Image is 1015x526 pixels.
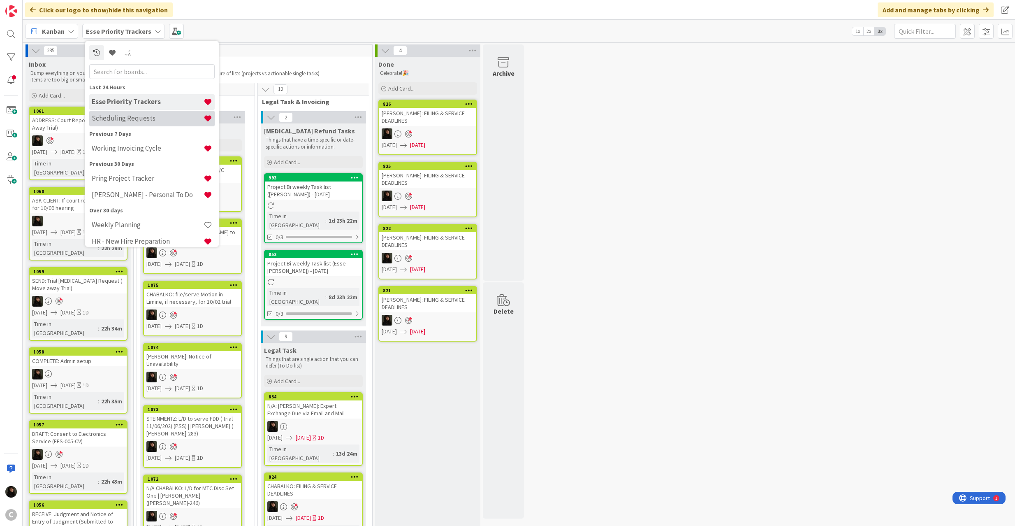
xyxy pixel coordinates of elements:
img: ES [32,296,43,307]
div: Over 30 days [89,206,215,214]
div: 1D [197,322,203,330]
span: [DATE] [410,203,425,212]
div: 1D [83,461,89,470]
div: ES [379,128,476,139]
div: ADDRESS: Court Reporter ( Move Away Trial) [30,115,127,133]
div: Previous 7 Days [89,129,215,138]
b: Esse Priority Trackers [86,27,151,35]
div: Add and manage tabs by clicking [878,2,994,17]
div: 825 [379,163,476,170]
h4: Esse Priority Trackers [92,98,204,106]
img: ES [146,310,157,320]
div: ES [379,315,476,326]
span: : [325,216,327,225]
span: [DATE] [382,265,397,274]
h4: [PERSON_NAME] - Personal To Do [92,191,204,199]
h4: Working Invoicing Cycle [92,144,204,152]
img: ES [382,253,392,263]
span: [DATE] [296,514,311,522]
div: DRAFT: Consent to Electronics Service (EFS-005-CV) [30,428,127,447]
img: ES [267,421,278,432]
div: 993Project Bi weekly Task list ([PERSON_NAME]) - [DATE] [265,174,362,200]
div: 1072 [148,476,241,482]
span: : [98,397,99,406]
div: 1072 [144,475,241,483]
span: Legal Task [264,346,297,354]
span: 0/3 [276,233,283,242]
div: 1073 [148,407,241,412]
div: 1D [197,384,203,393]
img: ES [32,135,43,146]
div: Time in [GEOGRAPHIC_DATA] [267,212,325,230]
div: 22h 34m [99,324,124,333]
span: [DATE] [32,148,47,156]
span: [DATE] [382,141,397,149]
div: ES [30,369,127,379]
div: 825[PERSON_NAME]: FILING & SERVICE DEADLINES [379,163,476,188]
span: [DATE] [382,327,397,336]
span: Inbox [29,60,46,68]
div: 993 [265,174,362,182]
a: 1073STEINMENTZ: L/D to serve FDD ( trial 11/06/202) (PSS) | [PERSON_NAME] ( [PERSON_NAME]-283)ES[... [143,405,242,468]
span: Done [378,60,394,68]
span: [DATE] [32,461,47,470]
img: ES [32,216,43,226]
span: 3x [874,27,885,35]
div: Time in [GEOGRAPHIC_DATA] [32,392,98,410]
div: 1073 [144,406,241,413]
a: 993Project Bi weekly Task list ([PERSON_NAME]) - [DATE]Time in [GEOGRAPHIC_DATA]:1d 23h 22m0/3 [264,173,363,243]
a: 1057DRAFT: Consent to Electronics Service (EFS-005-CV)ES[DATE][DATE]1DTime in [GEOGRAPHIC_DATA]:2... [29,420,127,494]
div: 22h 29m [99,244,124,253]
span: [DATE] [267,433,283,442]
span: 0/3 [276,310,283,318]
div: ES [30,216,127,226]
span: Add Card... [39,92,65,99]
div: 1061ADDRESS: Court Reporter ( Move Away Trial) [30,107,127,133]
div: 1056 [30,501,127,509]
span: [DATE] [60,381,76,390]
div: SEND: Trial [MEDICAL_DATA] Request ( Move away Trial) [30,275,127,293]
span: [DATE] [146,454,162,462]
div: C [5,509,17,521]
div: 1D [83,381,89,390]
div: 1d 23h 22m [327,216,359,225]
img: ES [382,315,392,326]
div: 1 [43,3,45,10]
div: 1D [318,433,324,442]
div: [PERSON_NAME]: FILING & SERVICE DEADLINES [379,294,476,312]
div: 834N/A: [PERSON_NAME]: Expert Exchange Due via Email and Mail [265,393,362,419]
div: ES [30,449,127,460]
div: [PERSON_NAME]: Notice of Unavailability [144,351,241,369]
div: 821 [379,287,476,294]
span: [DATE] [32,308,47,317]
div: 1060 [30,188,127,195]
a: 1058COMPLETE: Admin setupES[DATE][DATE]1DTime in [GEOGRAPHIC_DATA]:22h 35m [29,347,127,414]
span: [DATE] [146,322,162,330]
span: Support [17,1,37,11]
p: Things that have a time-specific or date-specific actions or information. [266,137,361,150]
div: 1D [318,514,324,522]
div: 1059SEND: Trial [MEDICAL_DATA] Request ( Move away Trial) [30,268,127,293]
div: Time in [GEOGRAPHIC_DATA] [32,472,98,491]
div: Time in [GEOGRAPHIC_DATA] [267,288,325,306]
div: Last 24 Hours [89,83,215,91]
div: 824CHABALKO: FILING & SERVICE DEADLINES [265,473,362,499]
img: ES [5,486,17,498]
span: : [98,477,99,486]
span: [DATE] [410,265,425,274]
span: [DATE] [267,514,283,522]
img: ES [146,372,157,382]
div: STEINMENTZ: L/D to serve FDD ( trial 11/06/202) (PSS) | [PERSON_NAME] ( [PERSON_NAME]-283) [144,413,241,439]
a: 826[PERSON_NAME]: FILING & SERVICE DEADLINESES[DATE][DATE] [378,100,477,155]
p: Dump everything on your mind here. No items are too big or small. [30,70,126,84]
span: 2 [279,112,293,122]
span: Add Card... [274,377,300,385]
div: ES [144,511,241,521]
div: ES [265,501,362,512]
span: Kanban [42,26,65,36]
a: 1059SEND: Trial [MEDICAL_DATA] Request ( Move away Trial)ES[DATE][DATE]1DTime in [GEOGRAPHIC_DATA... [29,267,127,341]
div: 1056 [33,502,127,508]
div: 22h 43m [99,477,124,486]
div: 826 [383,101,476,107]
div: 852 [265,251,362,258]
